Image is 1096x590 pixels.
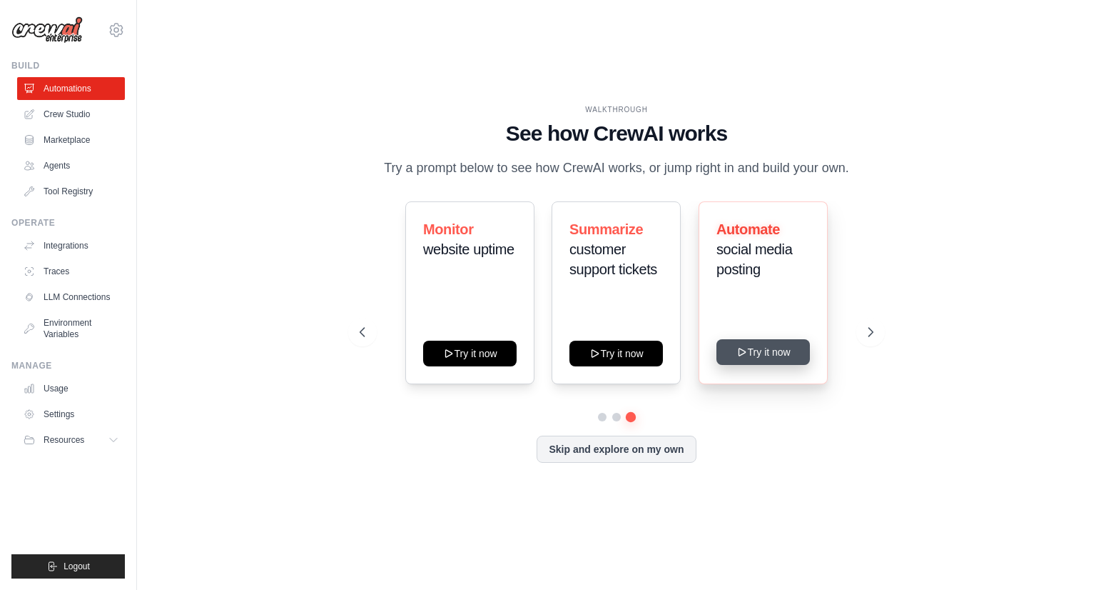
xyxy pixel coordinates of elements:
span: customer support tickets [569,241,657,277]
button: Try it now [423,341,517,366]
div: Build [11,60,125,71]
span: website uptime [423,241,514,257]
span: social media posting [716,241,792,277]
button: Logout [11,554,125,579]
span: Summarize [569,221,643,237]
a: Integrations [17,234,125,257]
img: Logo [11,16,83,44]
span: Logout [64,561,90,572]
a: Marketplace [17,129,125,151]
span: Automate [716,221,780,237]
div: WALKTHROUGH [360,104,873,115]
a: Automations [17,77,125,100]
a: Environment Variables [17,311,125,346]
button: Try it now [569,341,663,366]
span: Resources [44,434,84,446]
a: Crew Studio [17,103,125,126]
span: Monitor [423,221,474,237]
div: Operate [11,217,125,229]
button: Try it now [716,339,810,365]
div: Manage [11,360,125,371]
a: Usage [17,377,125,400]
a: Settings [17,403,125,426]
button: Skip and explore on my own [537,436,696,463]
button: Resources [17,429,125,451]
a: Tool Registry [17,180,125,203]
a: LLM Connections [17,286,125,309]
a: Traces [17,260,125,283]
h1: See how CrewAI works [360,121,873,146]
a: Agents [17,154,125,177]
p: Try a prompt below to see how CrewAI works, or jump right in and build your own. [377,158,856,179]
